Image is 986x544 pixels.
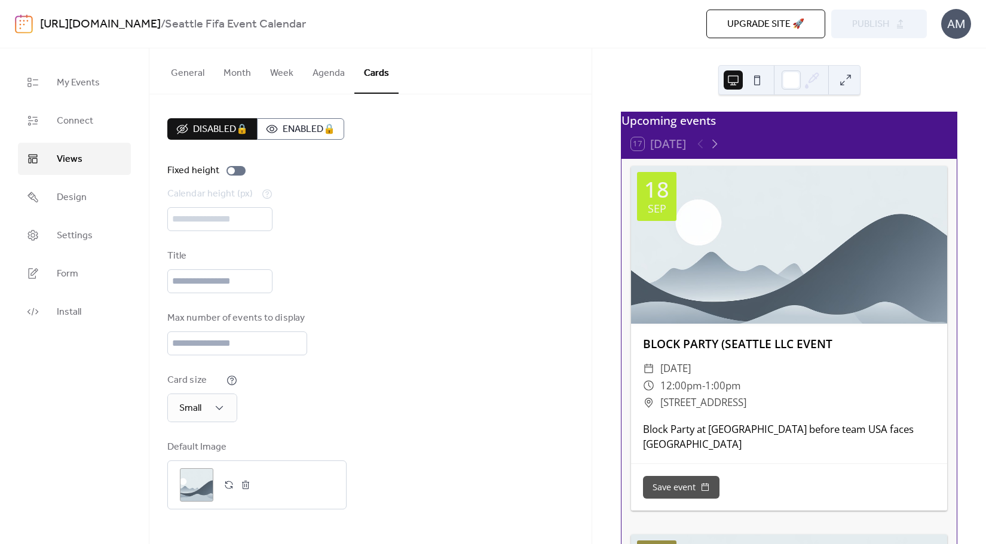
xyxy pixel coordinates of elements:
[702,377,705,395] span: -
[18,66,131,99] a: My Events
[941,9,971,39] div: AM
[15,14,33,33] img: logo
[57,190,87,205] span: Design
[643,377,654,395] div: ​
[660,360,691,377] span: [DATE]
[18,105,131,137] a: Connect
[18,219,131,251] a: Settings
[18,296,131,328] a: Install
[631,336,947,353] div: BLOCK PARTY (SEATTLE LLC EVENT
[660,377,702,395] span: 12:00pm
[705,377,741,395] span: 1:00pm
[57,152,82,167] span: Views
[660,394,746,411] span: [STREET_ADDRESS]
[167,249,270,263] div: Title
[165,13,306,36] b: Seattle Fifa Event Calendar
[57,267,78,281] span: Form
[161,48,214,93] button: General
[644,179,669,201] div: 18
[643,394,654,411] div: ​
[214,48,261,93] button: Month
[727,17,804,32] span: Upgrade site 🚀
[648,203,666,214] div: Sep
[354,48,399,94] button: Cards
[303,48,354,93] button: Agenda
[706,10,825,38] button: Upgrade site 🚀
[167,164,219,178] div: Fixed height
[643,360,654,377] div: ​
[161,13,165,36] b: /
[18,143,131,175] a: Views
[631,422,947,451] div: Block Party at [GEOGRAPHIC_DATA] before team USA faces [GEOGRAPHIC_DATA]
[57,114,93,128] span: Connect
[57,76,100,90] span: My Events
[57,229,93,243] span: Settings
[180,468,213,502] div: ;
[57,305,81,319] span: Install
[261,48,303,93] button: Week
[643,476,719,499] button: Save event
[167,373,224,388] div: Card size
[18,181,131,213] a: Design
[167,440,344,454] div: Default Image
[18,257,131,290] a: Form
[179,399,201,417] span: Small
[40,13,161,36] a: [URL][DOMAIN_NAME]
[621,112,957,130] div: Upcoming events
[167,311,305,325] div: Max number of events to display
